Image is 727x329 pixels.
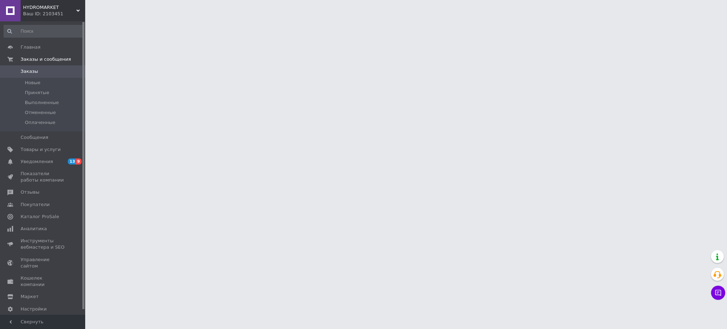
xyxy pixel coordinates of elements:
span: Аналитика [21,226,47,232]
span: Показатели работы компании [21,171,66,183]
span: Отзывы [21,189,39,195]
span: HYDROMARKET [23,4,76,11]
span: Товары и услуги [21,146,61,153]
span: Новые [25,80,40,86]
span: Оплаченные [25,119,55,126]
div: Ваш ID: 2103451 [23,11,85,17]
span: Сообщения [21,134,48,141]
span: 9 [76,158,82,164]
input: Поиск [4,25,83,38]
span: Отмененные [25,109,56,116]
span: Каталог ProSale [21,214,59,220]
span: Управление сайтом [21,257,66,269]
span: Настройки [21,306,47,312]
span: Кошелек компании [21,275,66,288]
span: Заказы и сообщения [21,56,71,63]
span: Принятые [25,90,49,96]
span: Маркет [21,293,39,300]
button: Чат с покупателем [711,286,725,300]
span: Главная [21,44,40,50]
span: Уведомления [21,158,53,165]
span: Покупатели [21,201,50,208]
span: Заказы [21,68,38,75]
span: Выполненные [25,99,59,106]
span: 13 [68,158,76,164]
span: Инструменты вебмастера и SEO [21,238,66,250]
